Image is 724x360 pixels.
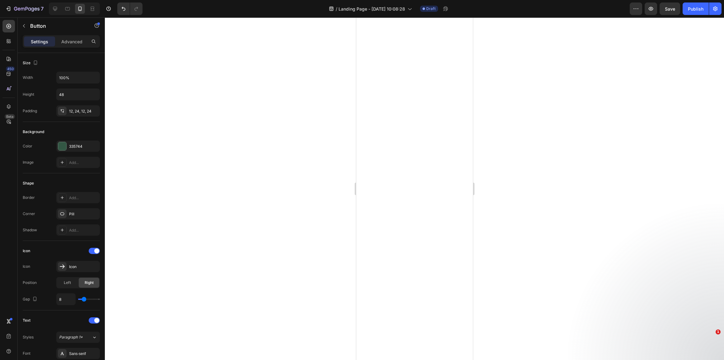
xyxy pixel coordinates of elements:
[6,66,15,71] div: 450
[23,264,30,269] div: Icon
[23,318,30,323] div: Text
[57,89,100,100] input: Auto
[31,38,48,45] p: Settings
[23,59,39,67] div: Size
[23,211,35,217] div: Corner
[2,2,46,15] button: 7
[41,5,44,12] p: 7
[69,228,98,233] div: Add...
[23,160,34,165] div: Image
[56,332,100,343] button: Paragraph 1*
[23,92,34,97] div: Height
[59,334,83,340] span: Paragraph 1*
[688,6,703,12] div: Publish
[5,114,15,119] div: Beta
[23,108,37,114] div: Padding
[23,334,34,340] div: Styles
[64,280,71,286] span: Left
[703,339,718,354] iframe: Intercom live chat
[23,227,37,233] div: Shadow
[23,351,30,356] div: Font
[339,6,405,12] span: Landing Page - [DATE] 10:08:28
[57,294,75,305] input: Auto
[69,195,98,201] div: Add...
[69,160,98,166] div: Add...
[69,351,98,357] div: Sans-serif
[23,295,39,304] div: Gap
[69,211,98,217] div: Pill
[30,22,83,30] p: Button
[117,2,142,15] div: Undo/Redo
[23,143,32,149] div: Color
[336,6,337,12] span: /
[23,280,37,286] div: Position
[660,2,680,15] button: Save
[69,144,98,149] div: 335744
[23,248,30,254] div: Icon
[57,72,100,83] input: Auto
[426,6,436,12] span: Draft
[683,2,709,15] button: Publish
[61,38,82,45] p: Advanced
[356,17,473,360] iframe: Design area
[23,75,33,80] div: Width
[23,129,44,135] div: Background
[665,6,675,12] span: Save
[716,329,721,334] span: 1
[23,195,35,200] div: Border
[23,180,34,186] div: Shape
[69,108,98,114] div: 12, 24, 12, 24
[69,264,98,270] div: Icon
[85,280,94,286] span: Right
